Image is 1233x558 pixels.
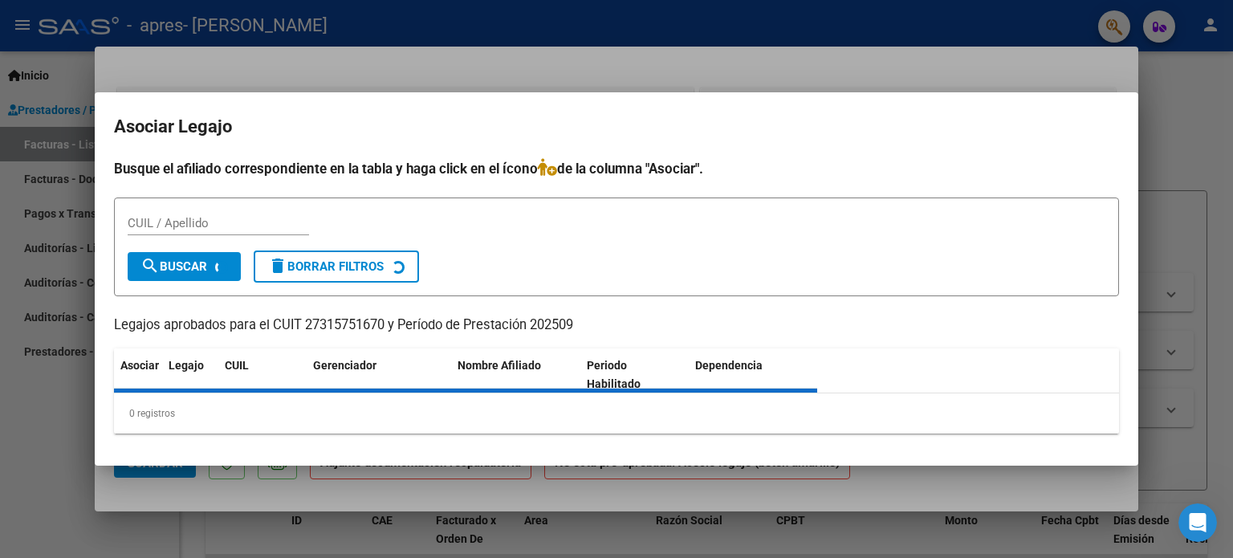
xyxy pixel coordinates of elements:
[1178,503,1217,542] iframe: Intercom live chat
[140,259,207,274] span: Buscar
[114,112,1119,142] h2: Asociar Legajo
[162,348,218,401] datatable-header-cell: Legajo
[695,359,763,372] span: Dependencia
[254,250,419,283] button: Borrar Filtros
[458,359,541,372] span: Nombre Afiliado
[307,348,451,401] datatable-header-cell: Gerenciador
[587,359,641,390] span: Periodo Habilitado
[114,348,162,401] datatable-header-cell: Asociar
[218,348,307,401] datatable-header-cell: CUIL
[580,348,689,401] datatable-header-cell: Periodo Habilitado
[128,252,241,281] button: Buscar
[689,348,818,401] datatable-header-cell: Dependencia
[268,256,287,275] mat-icon: delete
[114,158,1119,179] h4: Busque el afiliado correspondiente en la tabla y haga click en el ícono de la columna "Asociar".
[225,359,249,372] span: CUIL
[114,316,1119,336] p: Legajos aprobados para el CUIT 27315751670 y Período de Prestación 202509
[451,348,580,401] datatable-header-cell: Nombre Afiliado
[169,359,204,372] span: Legajo
[114,393,1119,434] div: 0 registros
[120,359,159,372] span: Asociar
[140,256,160,275] mat-icon: search
[313,359,376,372] span: Gerenciador
[268,259,384,274] span: Borrar Filtros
